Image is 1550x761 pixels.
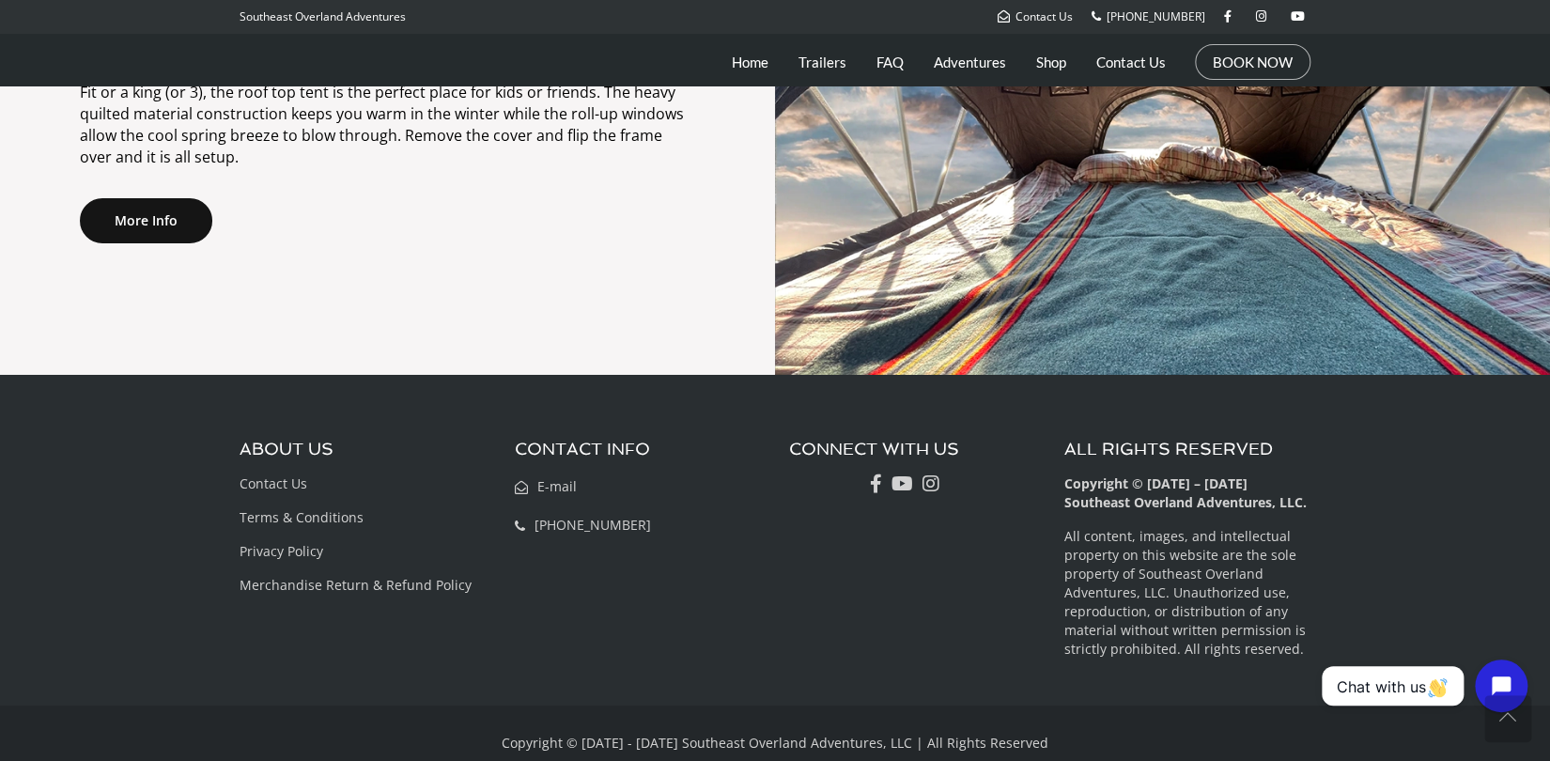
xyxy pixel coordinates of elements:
a: Contact Us [998,8,1073,24]
a: Adventures [934,39,1006,85]
a: BOOK NOW [1213,53,1293,71]
p: All content, images, and intellectual property on this website are the sole property of Southeast... [1064,527,1311,659]
a: Trailers [798,39,846,85]
a: Contact Us [240,474,307,492]
a: FAQ [876,39,904,85]
a: Merchandise Return & Refund Policy [240,576,472,594]
a: More Info [80,198,212,243]
a: [PHONE_NUMBER] [1092,8,1205,24]
a: E-mail [515,477,577,495]
h3: CONTACT INFO [515,440,762,458]
h3: ABOUT US [240,440,487,458]
p: Southeast Overland Adventures [240,5,406,29]
b: Copyright © [DATE] – [DATE] Southeast Overland Adventures, LLC. [1064,474,1307,511]
a: [PHONE_NUMBER] [515,516,651,534]
a: Privacy Policy [240,542,323,560]
a: Contact Us [1096,39,1166,85]
span: [PHONE_NUMBER] [1107,8,1205,24]
p: Fit or a king (or 3), the roof top tent is the perfect place for kids or friends. The heavy quilt... [80,82,695,167]
span: Contact Us [1015,8,1073,24]
span: [PHONE_NUMBER] [535,516,651,534]
span: E-mail [537,477,577,495]
a: Home [732,39,768,85]
a: Terms & Conditions [240,508,364,526]
h3: ALL RIGHTS RESERVED [1064,440,1311,458]
span: Copyright © [DATE] - [DATE] Southeast Overland Adventures, LLC | All Rights Reserved [502,734,1048,752]
a: Shop [1036,39,1066,85]
h3: CONNECT WITH US [789,440,1036,458]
